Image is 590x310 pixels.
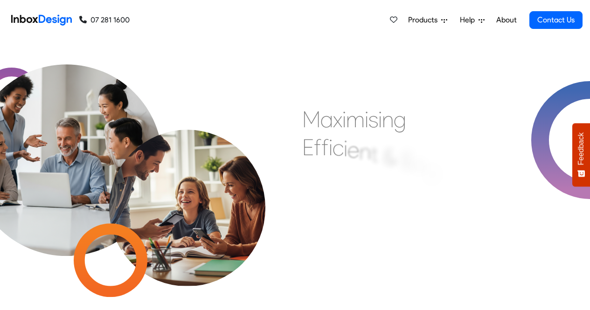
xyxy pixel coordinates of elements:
a: Contact Us [529,11,583,29]
div: i [342,105,346,133]
div: i [344,134,347,162]
div: n [382,105,394,133]
a: About [493,11,519,29]
div: n [414,151,425,179]
div: x [333,105,342,133]
div: a [438,161,451,189]
div: a [320,105,333,133]
div: m [346,105,365,133]
div: t [371,140,378,168]
div: g [425,156,438,184]
button: Feedback - Show survey [572,123,590,186]
div: c [333,133,344,161]
div: E [302,133,314,161]
div: f [314,133,321,161]
a: Help [456,11,488,29]
div: i [365,105,368,133]
div: i [329,133,333,161]
a: Products [404,11,451,29]
a: 07 281 1600 [79,14,130,26]
span: Help [460,14,479,26]
span: Products [408,14,441,26]
div: & [383,143,396,171]
div: e [347,136,359,164]
div: f [321,133,329,161]
div: g [394,105,406,133]
div: Maximising Efficient & Engagement, Connecting Schools, Families, and Students. [302,105,528,245]
span: Feedback [577,132,585,165]
div: M [302,105,320,133]
div: n [359,138,371,165]
div: E [402,147,414,175]
img: parents_with_child.png [90,91,285,286]
div: i [378,105,382,133]
div: s [368,105,378,133]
